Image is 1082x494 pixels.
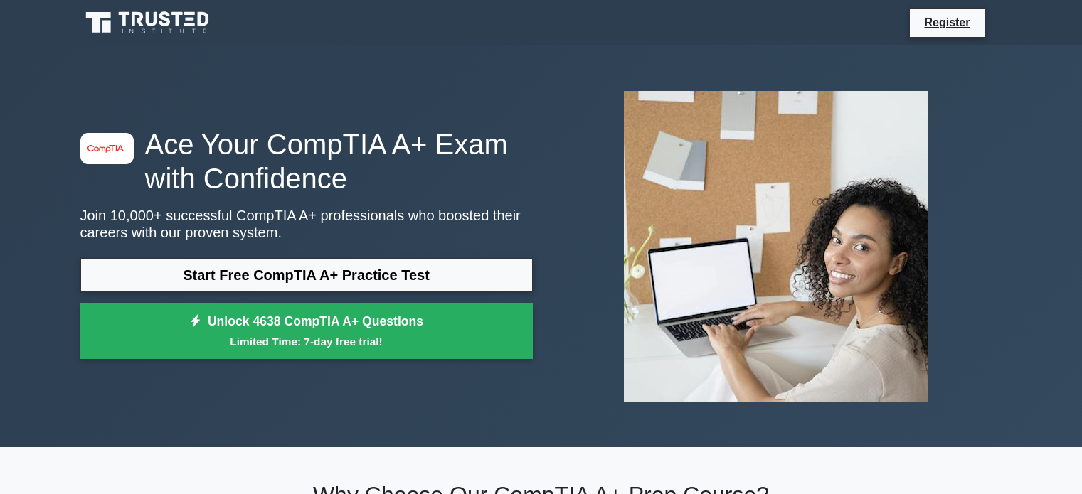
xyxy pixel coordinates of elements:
[80,127,533,195] h1: Ace Your CompTIA A+ Exam with Confidence
[916,14,978,31] a: Register
[98,333,515,350] small: Limited Time: 7-day free trial!
[80,258,533,292] a: Start Free CompTIA A+ Practice Test
[80,303,533,360] a: Unlock 4638 CompTIA A+ QuestionsLimited Time: 7-day free trial!
[80,207,533,241] p: Join 10,000+ successful CompTIA A+ professionals who boosted their careers with our proven system.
